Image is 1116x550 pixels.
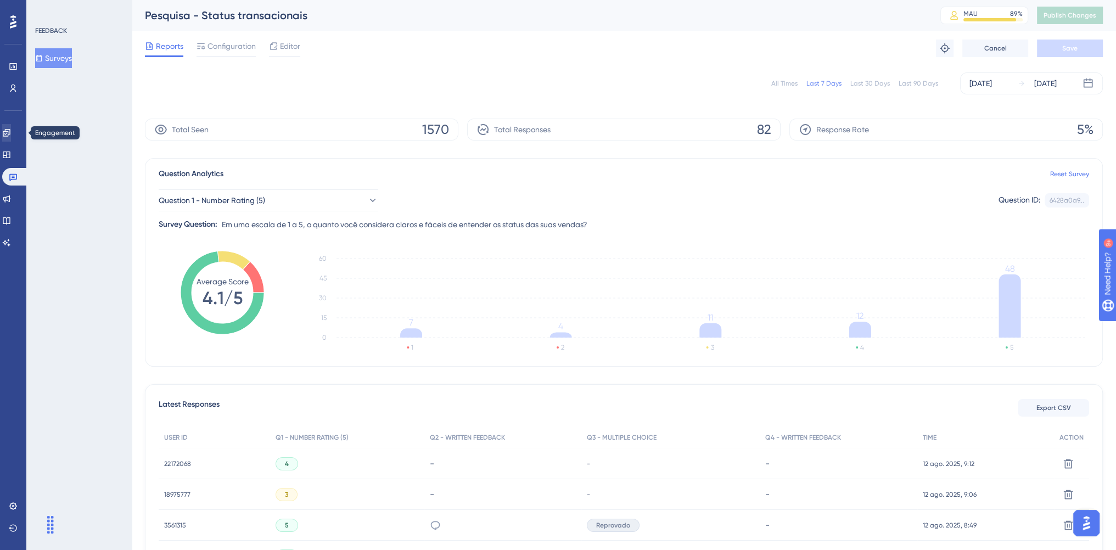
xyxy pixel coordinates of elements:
[280,40,300,53] span: Editor
[765,489,912,500] div: -
[172,123,209,136] span: Total Seen
[923,459,974,468] span: 12 ago. 2025, 9:12
[197,277,249,286] tspan: Average Score
[587,490,590,499] span: -
[285,459,289,468] span: 4
[159,194,265,207] span: Question 1 - Number Rating (5)
[145,8,913,23] div: Pesquisa - Status transacionais
[222,218,587,231] span: Em uma escala de 1 a 5, o quanto você considera claros e fáceis de entender os status das suas ve...
[587,459,590,468] span: -
[1044,11,1096,20] span: Publish Changes
[26,3,69,16] span: Need Help?
[963,9,978,18] div: MAU
[1077,121,1093,138] span: 5%
[765,458,912,469] div: -
[561,344,564,351] text: 2
[850,79,890,88] div: Last 30 Days
[409,317,413,328] tspan: 7
[1005,263,1014,274] tspan: 48
[1018,399,1089,417] button: Export CSV
[203,288,243,308] tspan: 4.1/5
[806,79,842,88] div: Last 7 Days
[322,334,327,341] tspan: 0
[860,344,864,351] text: 4
[35,48,72,68] button: Surveys
[42,508,59,541] div: Arrastar
[430,458,576,469] div: -
[321,314,327,322] tspan: 15
[319,274,327,282] tspan: 45
[411,344,413,351] text: 1
[1036,403,1071,412] span: Export CSV
[708,312,713,323] tspan: 11
[1059,433,1084,442] span: ACTION
[1062,44,1078,53] span: Save
[494,123,551,136] span: Total Responses
[1050,170,1089,178] a: Reset Survey
[164,521,186,530] span: 3561315
[422,121,449,138] span: 1570
[1050,196,1084,205] div: 6428a0a9...
[1037,7,1103,24] button: Publish Changes
[285,521,289,530] span: 5
[1037,40,1103,57] button: Save
[164,459,191,468] span: 22172068
[1010,344,1013,351] text: 5
[159,189,378,211] button: Question 1 - Number Rating (5)
[558,321,563,332] tspan: 4
[430,489,576,500] div: -
[159,167,223,181] span: Question Analytics
[75,5,81,14] div: 9+
[771,79,798,88] div: All Times
[319,255,327,262] tspan: 60
[984,44,1007,53] span: Cancel
[765,433,841,442] span: Q4 - WRITTEN FEEDBACK
[587,433,657,442] span: Q3 - MULTIPLE CHOICE
[1070,507,1103,540] iframe: UserGuiding AI Assistant Launcher
[999,193,1040,207] div: Question ID:
[319,294,327,302] tspan: 30
[208,40,256,53] span: Configuration
[159,398,220,418] span: Latest Responses
[1010,9,1023,18] div: 89 %
[596,521,630,530] span: Reprovado
[969,77,992,90] div: [DATE]
[1034,77,1057,90] div: [DATE]
[430,433,505,442] span: Q2 - WRITTEN FEEDBACK
[164,433,188,442] span: USER ID
[923,490,977,499] span: 12 ago. 2025, 9:06
[711,344,714,351] text: 3
[923,521,977,530] span: 12 ago. 2025, 8:49
[923,433,936,442] span: TIME
[276,433,349,442] span: Q1 - NUMBER RATING (5)
[757,121,771,138] span: 82
[156,40,183,53] span: Reports
[899,79,938,88] div: Last 90 Days
[35,26,67,35] div: FEEDBACK
[159,218,217,231] div: Survey Question:
[164,490,190,499] span: 18975777
[856,311,863,321] tspan: 12
[962,40,1028,57] button: Cancel
[285,490,288,499] span: 3
[816,123,869,136] span: Response Rate
[765,520,912,530] div: -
